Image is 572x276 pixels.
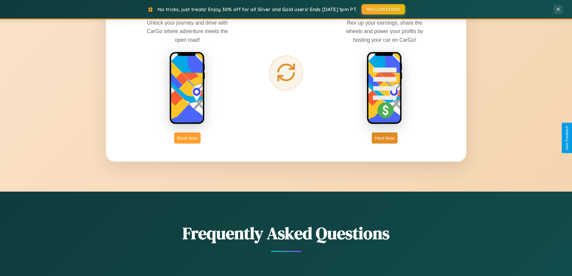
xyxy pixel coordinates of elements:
p: Rev up your earnings, share the wheels and power your profits by hosting your car on CarGo! [340,19,430,44]
div: Give Feedback [565,126,569,150]
h2: Frequently Asked Questions [106,222,466,245]
button: Host Now [372,132,397,144]
img: host phone [367,52,403,125]
button: HALLOWEEN30 [362,4,405,14]
p: Unlock your journey and drive with CarGo where adventure meets the open road! [142,19,232,44]
img: rent phone [169,52,205,125]
button: Book Now [174,132,201,144]
span: No tricks, just treats! Enjoy 30% off for all Silver and Gold users! Ends [DATE] 1pm PT. [158,6,357,12]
